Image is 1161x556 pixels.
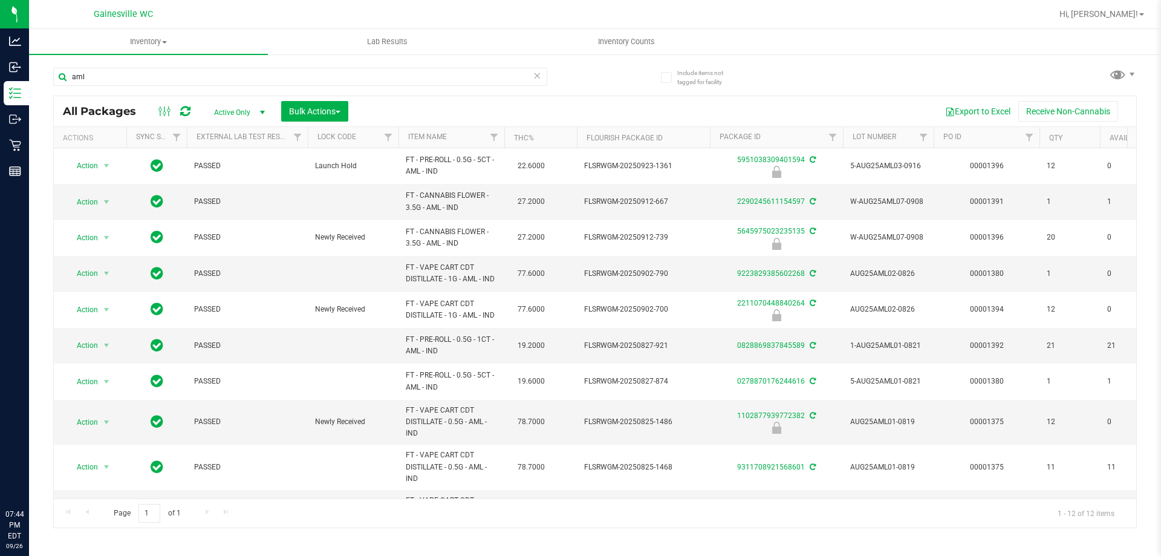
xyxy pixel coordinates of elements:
[315,160,391,172] span: Launch Hold
[584,416,703,428] span: FLSRWGM-20250825-1486
[737,299,805,307] a: 2211070448840264
[937,101,1018,122] button: Export to Excel
[315,304,391,315] span: Newly Received
[853,132,896,141] a: Lot Number
[512,337,551,355] span: 19.2000
[737,227,805,235] a: 5645975023235135
[288,127,308,148] a: Filter
[9,139,21,151] inline-svg: Retail
[94,9,153,19] span: Gainesville WC
[1018,101,1118,122] button: Receive Non-Cannabis
[1047,268,1093,280] span: 1
[970,197,1004,206] a: 00001391
[808,155,816,164] span: Sync from Compliance System
[9,165,21,177] inline-svg: Reports
[970,233,1004,241] a: 00001396
[151,413,163,430] span: In Sync
[677,68,738,87] span: Include items not tagged for facility
[514,134,534,142] a: THC%
[584,232,703,243] span: FLSRWGM-20250912-739
[194,196,301,208] span: PASSED
[12,459,48,495] iframe: Resource center
[66,373,99,390] span: Action
[584,268,703,280] span: FLSRWGM-20250902-790
[408,132,447,141] a: Item Name
[406,190,497,213] span: FT - CANNABIS FLOWER - 3.5G - AML - IND
[5,541,24,551] p: 09/26
[1059,9,1138,19] span: Hi, [PERSON_NAME]!
[194,376,301,387] span: PASSED
[9,35,21,47] inline-svg: Analytics
[1107,340,1153,352] span: 21
[151,229,163,246] span: In Sync
[66,194,99,211] span: Action
[136,132,183,141] a: Sync Status
[1047,160,1093,172] span: 12
[315,416,391,428] span: Newly Received
[584,304,703,315] span: FLSRWGM-20250902-700
[9,87,21,99] inline-svg: Inventory
[99,194,114,211] span: select
[99,301,114,318] span: select
[970,305,1004,313] a: 00001394
[808,197,816,206] span: Sync from Compliance System
[850,268,926,280] span: AUG25AML02-0826
[99,459,114,476] span: select
[737,411,805,420] a: 1102877939772382
[197,132,291,141] a: External Lab Test Result
[317,132,356,141] a: Lock Code
[99,229,114,246] span: select
[379,127,398,148] a: Filter
[484,127,504,148] a: Filter
[1020,127,1039,148] a: Filter
[194,416,301,428] span: PASSED
[708,166,845,178] div: Launch Hold
[850,160,926,172] span: 5-AUG25AML03-0916
[406,226,497,249] span: FT - CANNABIS FLOWER - 3.5G - AML - IND
[151,459,163,476] span: In Sync
[315,232,391,243] span: Newly Received
[406,405,497,440] span: FT - VAPE CART CDT DISTILLATE - 0.5G - AML - IND
[808,463,816,471] span: Sync from Compliance System
[194,268,301,280] span: PASSED
[194,340,301,352] span: PASSED
[1110,134,1146,142] a: Available
[351,36,424,47] span: Lab Results
[406,262,497,285] span: FT - VAPE CART CDT DISTILLATE - 1G - AML - IND
[823,127,843,148] a: Filter
[737,269,805,278] a: 9223829385602268
[808,377,816,385] span: Sync from Compliance System
[850,232,926,243] span: W-AUG25AML07-0908
[737,197,805,206] a: 2290245611154597
[512,301,551,318] span: 77.6000
[808,341,816,350] span: Sync from Compliance System
[1047,304,1093,315] span: 12
[406,298,497,321] span: FT - VAPE CART CDT DISTILLATE - 1G - AML - IND
[151,373,163,390] span: In Sync
[66,265,99,282] span: Action
[66,229,99,246] span: Action
[151,193,163,210] span: In Sync
[406,334,497,357] span: FT - PRE-ROLL - 0.5G - 1CT - AML - IND
[808,411,816,420] span: Sync from Compliance System
[584,196,703,208] span: FLSRWGM-20250912-667
[99,414,114,431] span: select
[584,340,703,352] span: FLSRWGM-20250827-921
[507,29,746,54] a: Inventory Counts
[720,132,761,141] a: Package ID
[850,196,926,208] span: W-AUG25AML07-0908
[194,160,301,172] span: PASSED
[1047,196,1093,208] span: 1
[1107,462,1153,473] span: 11
[737,341,805,350] a: 0828869837845589
[63,105,148,118] span: All Packages
[151,157,163,174] span: In Sync
[9,61,21,73] inline-svg: Inbound
[151,265,163,282] span: In Sync
[970,341,1004,350] a: 00001392
[943,132,961,141] a: PO ID
[53,68,547,86] input: Search Package ID, Item Name, SKU, Lot or Part Number...
[406,370,497,393] span: FT - PRE-ROLL - 0.5G - 5CT - AML - IND
[1049,134,1062,142] a: Qty
[808,269,816,278] span: Sync from Compliance System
